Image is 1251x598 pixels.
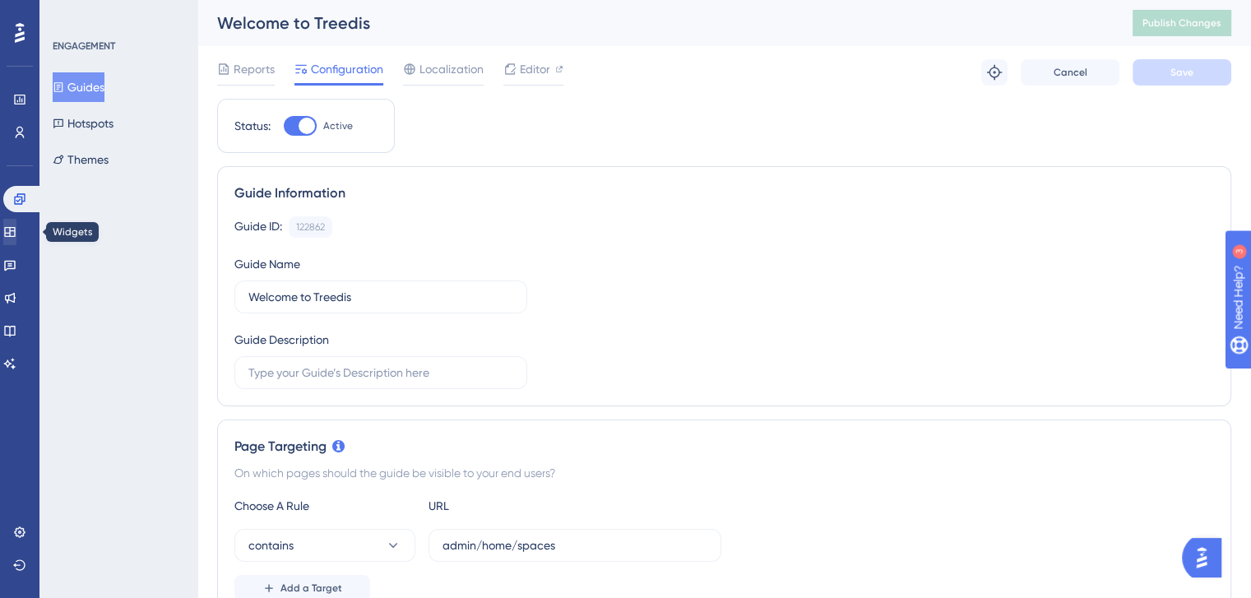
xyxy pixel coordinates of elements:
[520,59,550,79] span: Editor
[1054,66,1087,79] span: Cancel
[442,536,707,554] input: yourwebsite.com/path
[280,582,342,595] span: Add a Target
[234,254,300,274] div: Guide Name
[1133,10,1231,36] button: Publish Changes
[311,59,383,79] span: Configuration
[419,59,484,79] span: Localization
[1170,66,1193,79] span: Save
[296,220,325,234] div: 122862
[234,216,282,238] div: Guide ID:
[234,183,1214,203] div: Guide Information
[53,39,115,53] div: ENGAGEMENT
[1142,16,1221,30] span: Publish Changes
[1182,533,1231,582] iframe: UserGuiding AI Assistant Launcher
[53,72,104,102] button: Guides
[248,288,513,306] input: Type your Guide’s Name here
[114,8,119,21] div: 3
[248,535,294,555] span: contains
[217,12,1091,35] div: Welcome to Treedis
[53,145,109,174] button: Themes
[234,437,1214,457] div: Page Targeting
[248,364,513,382] input: Type your Guide’s Description here
[234,496,415,516] div: Choose A Rule
[1021,59,1119,86] button: Cancel
[39,4,103,24] span: Need Help?
[429,496,609,516] div: URL
[234,116,271,136] div: Status:
[53,109,114,138] button: Hotspots
[234,529,415,562] button: contains
[323,119,353,132] span: Active
[234,59,275,79] span: Reports
[1133,59,1231,86] button: Save
[234,463,1214,483] div: On which pages should the guide be visible to your end users?
[234,330,329,350] div: Guide Description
